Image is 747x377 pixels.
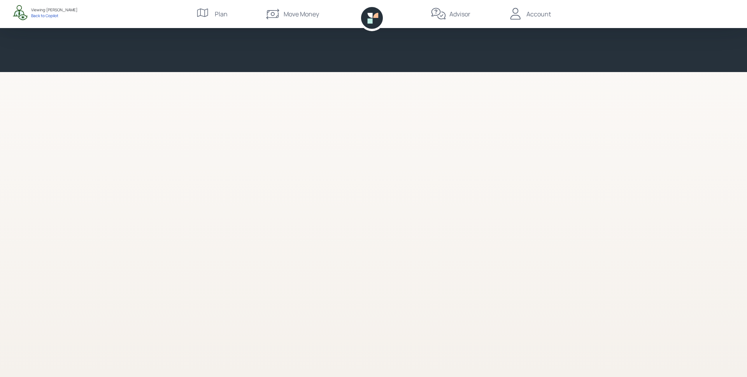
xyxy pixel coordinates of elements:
img: Retirable loading [364,178,383,196]
div: Move Money [284,9,319,19]
div: Advisor [449,9,470,19]
div: Account [526,9,551,19]
div: Back to Copilot [31,13,77,18]
div: Viewing: [PERSON_NAME] [31,7,77,13]
div: Plan [215,9,228,19]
